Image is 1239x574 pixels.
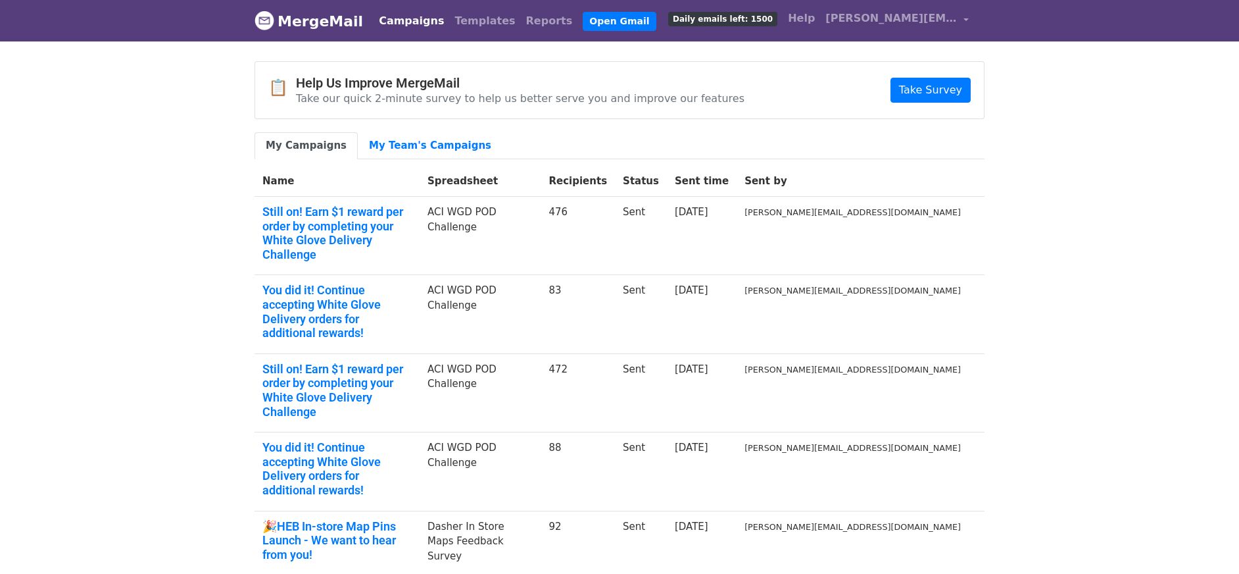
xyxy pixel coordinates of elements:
[255,11,274,30] img: MergeMail logo
[744,443,961,453] small: [PERSON_NAME][EMAIL_ADDRESS][DOMAIN_NAME]
[541,166,615,197] th: Recipients
[663,5,783,32] a: Daily emails left: 1500
[615,166,667,197] th: Status
[744,522,961,532] small: [PERSON_NAME][EMAIL_ADDRESS][DOMAIN_NAME]
[262,205,412,261] a: Still on! Earn $1 reward per order by completing your White Glove Delivery Challenge
[255,132,358,159] a: My Campaigns
[449,8,520,34] a: Templates
[541,432,615,511] td: 88
[890,78,971,103] a: Take Survey
[255,7,363,35] a: MergeMail
[675,521,708,533] a: [DATE]
[615,353,667,432] td: Sent
[420,353,541,432] td: ACI WGD POD Challenge
[668,12,777,26] span: Daily emails left: 1500
[420,275,541,353] td: ACI WGD POD Challenge
[675,442,708,454] a: [DATE]
[296,75,744,91] h4: Help Us Improve MergeMail
[541,197,615,275] td: 476
[420,197,541,275] td: ACI WGD POD Challenge
[255,166,420,197] th: Name
[262,440,412,497] a: You did it! Continue accepting White Glove Delivery orders for additional rewards!
[262,362,412,419] a: Still on! Earn $1 reward per order by completing your White Glove Delivery Challenge
[296,91,744,105] p: Take our quick 2-minute survey to help us better serve you and improve our features
[820,5,974,36] a: [PERSON_NAME][EMAIL_ADDRESS][DOMAIN_NAME]
[358,132,502,159] a: My Team's Campaigns
[374,8,449,34] a: Campaigns
[675,284,708,296] a: [DATE]
[583,12,656,31] a: Open Gmail
[262,283,412,340] a: You did it! Continue accepting White Glove Delivery orders for additional rewards!
[744,286,961,296] small: [PERSON_NAME][EMAIL_ADDRESS][DOMAIN_NAME]
[744,207,961,217] small: [PERSON_NAME][EMAIL_ADDRESS][DOMAIN_NAME]
[1173,511,1239,574] iframe: Chat Widget
[615,197,667,275] td: Sent
[262,519,412,562] a: 🎉HEB In-store Map Pins Launch - We want to hear from you!
[420,166,541,197] th: Spreadsheet
[675,363,708,375] a: [DATE]
[521,8,578,34] a: Reports
[744,365,961,375] small: [PERSON_NAME][EMAIL_ADDRESS][DOMAIN_NAME]
[783,5,820,32] a: Help
[420,432,541,511] td: ACI WGD POD Challenge
[541,353,615,432] td: 472
[675,206,708,218] a: [DATE]
[667,166,737,197] th: Sent time
[615,432,667,511] td: Sent
[737,166,969,197] th: Sent by
[825,11,957,26] span: [PERSON_NAME][EMAIL_ADDRESS][DOMAIN_NAME]
[541,275,615,353] td: 83
[268,78,296,97] span: 📋
[615,275,667,353] td: Sent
